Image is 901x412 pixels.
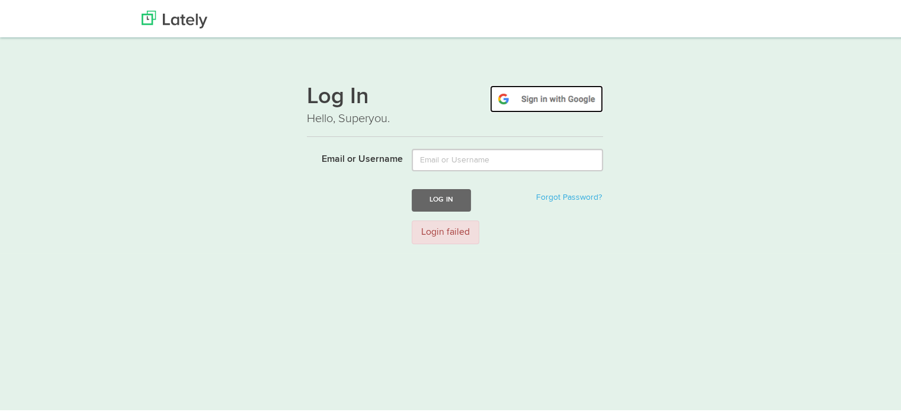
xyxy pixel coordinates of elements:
div: Login failed [412,219,479,243]
input: Email or Username [412,147,603,170]
img: google-signin.png [490,84,603,111]
label: Email or Username [298,147,403,165]
a: Forgot Password? [536,191,602,200]
img: Lately [142,9,207,27]
h1: Log In [307,84,603,108]
button: Log In [412,187,471,209]
p: Hello, Superyou. [307,108,603,126]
